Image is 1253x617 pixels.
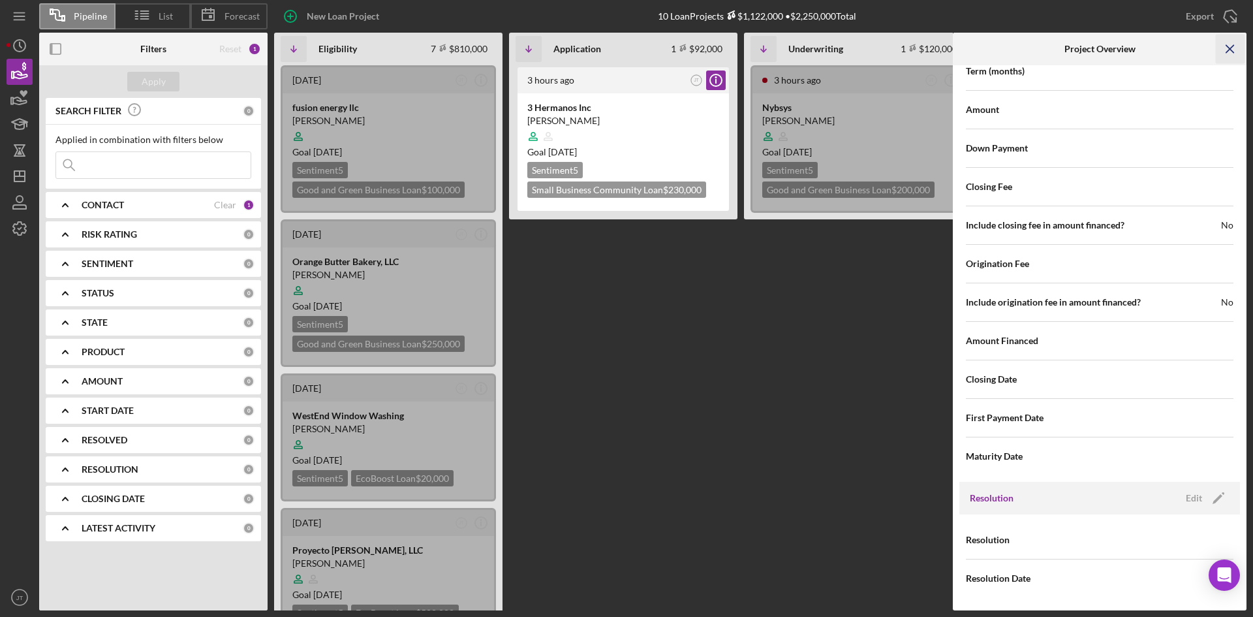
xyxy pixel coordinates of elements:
div: 0 [243,434,255,446]
div: Applied in combination with filters below [55,134,251,145]
div: New Loan Project [307,3,379,29]
span: List [159,11,173,22]
div: Reset [219,44,241,54]
b: RESOLUTION [82,464,138,475]
div: 0 [243,405,255,417]
text: JT [459,386,463,390]
a: [DATE]JTfusion energy llc[PERSON_NAME]Goal [DATE]Sentiment5Good and Green Business Loan$100,000 [281,65,496,213]
div: 3 Hermanos Inc [527,101,719,114]
b: Underwriting [788,44,843,54]
span: Resolution [966,533,1010,546]
span: Maturity Date [966,450,1023,463]
div: 1 $92,000 [671,43,722,54]
button: JT [688,72,705,89]
div: [PERSON_NAME] [527,114,719,127]
div: 0 [243,522,255,534]
div: 0 [243,464,255,475]
div: Export [1186,3,1214,29]
a: 3 hours agoJT3 Hermanos Inc[PERSON_NAME]Goal [DATE]Sentiment5Small Business Community Loan$230,000 [516,65,731,213]
b: CLOSING DATE [82,494,145,504]
b: START DATE [82,405,134,416]
span: Include origination fee in amount financed? [966,296,1141,309]
span: Pipeline [74,11,107,22]
button: Apply [127,72,179,91]
b: RESOLVED [82,435,127,445]
text: JT [459,232,463,236]
button: JT [453,380,471,398]
b: AMOUNT [82,376,123,387]
span: Resolution Date [966,572,1030,585]
b: SENTIMENT [82,259,133,269]
span: Down Payment [966,142,1028,155]
button: Edit [1178,488,1230,508]
button: JT [7,584,33,610]
span: Include closing fee in amount financed? [966,219,1124,232]
div: 0 [243,105,255,117]
span: Forecast [224,11,260,22]
time: 08/30/2025 [548,146,577,157]
span: Origination Fee [966,257,1029,270]
span: Amount Financed [966,334,1038,347]
div: Open Intercom Messenger [1209,560,1240,591]
b: STATE [82,317,108,328]
button: JT [453,226,471,244]
div: 1 [248,42,261,55]
span: No [1221,219,1233,232]
div: Clear [214,200,236,210]
button: JT [453,514,471,532]
div: 0 [243,375,255,387]
text: JT [16,594,23,601]
div: 1 [243,199,255,211]
div: Small Business Community Loan $230,000 [527,182,706,198]
div: $1,122,000 [724,10,783,22]
div: 0 [243,229,255,240]
text: JT [459,520,463,525]
b: STATUS [82,288,114,298]
button: JT [923,72,940,89]
div: 7 $810,000 [431,43,487,54]
text: JT [929,78,933,82]
b: RISK RATING [82,229,137,240]
time: 2025-08-11 19:07 [527,74,574,86]
div: Edit [1186,488,1202,508]
span: No [1221,296,1233,309]
a: [DATE]JTWestEnd Window Washing[PERSON_NAME]Goal [DATE]Sentiment5EcoBoost Loan$20,000 [281,373,496,501]
text: JT [459,78,463,82]
div: Apply [142,72,166,91]
div: 0 [243,493,255,505]
b: SEARCH FILTER [55,106,121,116]
b: LATEST ACTIVITY [82,523,155,533]
button: JT [453,72,471,89]
span: Term (months) [966,65,1025,78]
a: [DATE]JTOrange Butter Bakery, LLC[PERSON_NAME]Goal [DATE]Sentiment5Good and Green Business Loan$2... [281,219,496,367]
span: Closing Date [966,373,1017,386]
h3: Resolution [970,492,1013,505]
div: 10 Loan Projects • $2,250,000 Total [658,10,856,22]
b: Application [553,44,601,54]
b: CONTACT [82,200,124,210]
span: First Payment Date [966,411,1044,424]
a: 3 hours agoJTNybsys[PERSON_NAME]Goal [DATE]Sentiment5Good and Green Business Loan$200,000 [750,65,966,213]
div: 0 [243,317,255,328]
span: Amount [966,103,999,116]
b: Eligibility [318,44,357,54]
button: New Loan Project [274,3,392,29]
div: 0 [243,258,255,270]
span: Closing Fee [966,180,1012,193]
span: Goal [527,146,577,157]
b: PRODUCT [82,347,125,357]
div: 1 $120,000 [901,43,957,54]
div: 0 [243,346,255,358]
b: Filters [140,44,166,54]
button: Export [1173,3,1246,29]
div: Sentiment 5 [527,162,583,178]
b: Project Overview [1064,44,1136,54]
div: 0 [243,287,255,299]
text: JT [694,78,698,82]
